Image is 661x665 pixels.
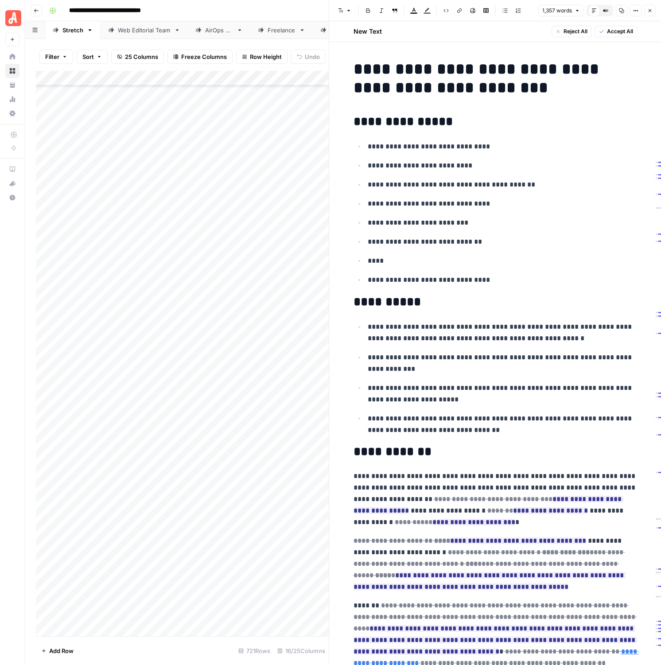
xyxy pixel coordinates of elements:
button: 25 Columns [111,50,164,64]
a: Browse [5,64,19,78]
span: Undo [305,52,320,61]
span: Sort [82,52,94,61]
div: What's new? [6,177,19,190]
button: Workspace: Angi [5,7,19,29]
a: Mag Team [313,21,376,39]
a: Home [5,50,19,64]
span: 1,357 words [542,7,572,15]
span: Reject All [564,27,587,35]
span: Row Height [250,52,282,61]
div: Web Editorial Team [118,26,171,35]
span: Add Row [49,646,74,655]
button: Sort [77,50,108,64]
a: AirOps Academy [5,162,19,176]
button: Accept All [595,26,637,37]
span: Accept All [607,27,633,35]
a: Web Editorial Team [101,21,188,39]
a: Freelance [250,21,313,39]
div: AirOps QA [205,26,233,35]
a: Usage [5,92,19,106]
button: Help + Support [5,191,19,205]
button: Reject All [552,26,591,37]
h2: New Text [354,27,382,36]
button: Freeze Columns [167,50,233,64]
span: 25 Columns [125,52,158,61]
button: Row Height [236,50,288,64]
button: Undo [291,50,326,64]
span: Filter [45,52,59,61]
div: 16/25 Columns [274,644,329,658]
button: 1,357 words [538,5,584,16]
div: 721 Rows [235,644,274,658]
a: Stretch [45,21,101,39]
button: Filter [39,50,73,64]
div: Freelance [268,26,296,35]
button: Add Row [36,644,79,658]
img: Angi Logo [5,10,21,26]
div: Stretch [62,26,83,35]
a: AirOps QA [188,21,250,39]
button: What's new? [5,176,19,191]
a: Your Data [5,78,19,92]
span: Freeze Columns [181,52,227,61]
a: Settings [5,106,19,121]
